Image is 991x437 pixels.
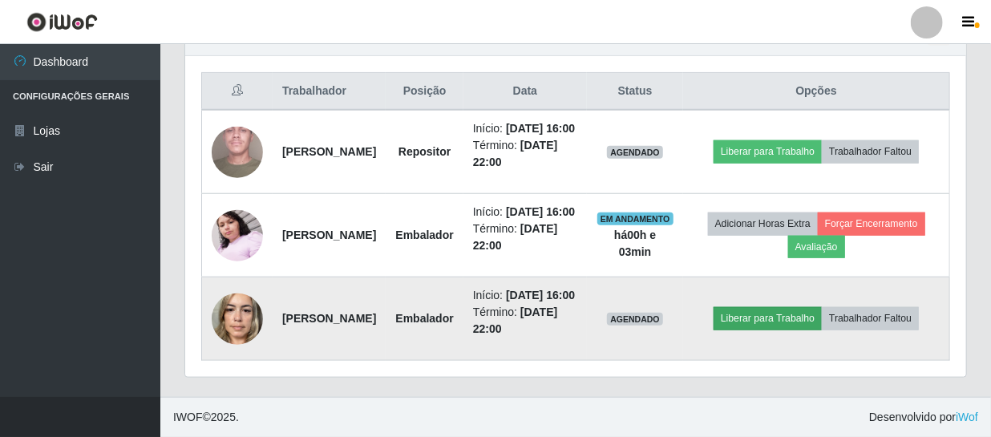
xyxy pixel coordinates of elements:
th: Data [463,73,587,111]
button: Trabalhador Faltou [822,307,919,330]
li: Início: [473,120,577,137]
img: 1744395296980.jpeg [212,285,263,353]
th: Posição [386,73,463,111]
strong: Embalador [395,312,453,325]
li: Início: [473,204,577,221]
time: [DATE] 16:00 [506,122,575,135]
span: AGENDADO [607,146,663,159]
button: Adicionar Horas Extra [708,212,818,235]
span: Desenvolvido por [869,409,978,426]
time: [DATE] 16:00 [506,205,575,218]
button: Avaliação [788,236,845,258]
strong: [PERSON_NAME] [282,229,376,241]
th: Opções [683,73,949,111]
span: © 2025 . [173,409,239,426]
strong: há 00 h e 03 min [614,229,656,258]
time: [DATE] 16:00 [506,289,575,301]
a: iWof [956,411,978,423]
button: Liberar para Trabalho [714,140,822,163]
li: Início: [473,287,577,304]
strong: Repositor [398,145,451,158]
th: Status [587,73,683,111]
span: EM ANDAMENTO [597,212,673,225]
img: CoreUI Logo [26,12,98,32]
li: Término: [473,304,577,338]
button: Forçar Encerramento [818,212,925,235]
button: Liberar para Trabalho [714,307,822,330]
img: 1705933519386.jpeg [212,95,263,208]
button: Trabalhador Faltou [822,140,919,163]
strong: [PERSON_NAME] [282,312,376,325]
strong: Embalador [395,229,453,241]
th: Trabalhador [273,73,386,111]
img: 1702482681044.jpeg [212,201,263,269]
li: Término: [473,137,577,171]
li: Término: [473,221,577,254]
span: IWOF [173,411,203,423]
span: AGENDADO [607,313,663,326]
strong: [PERSON_NAME] [282,145,376,158]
